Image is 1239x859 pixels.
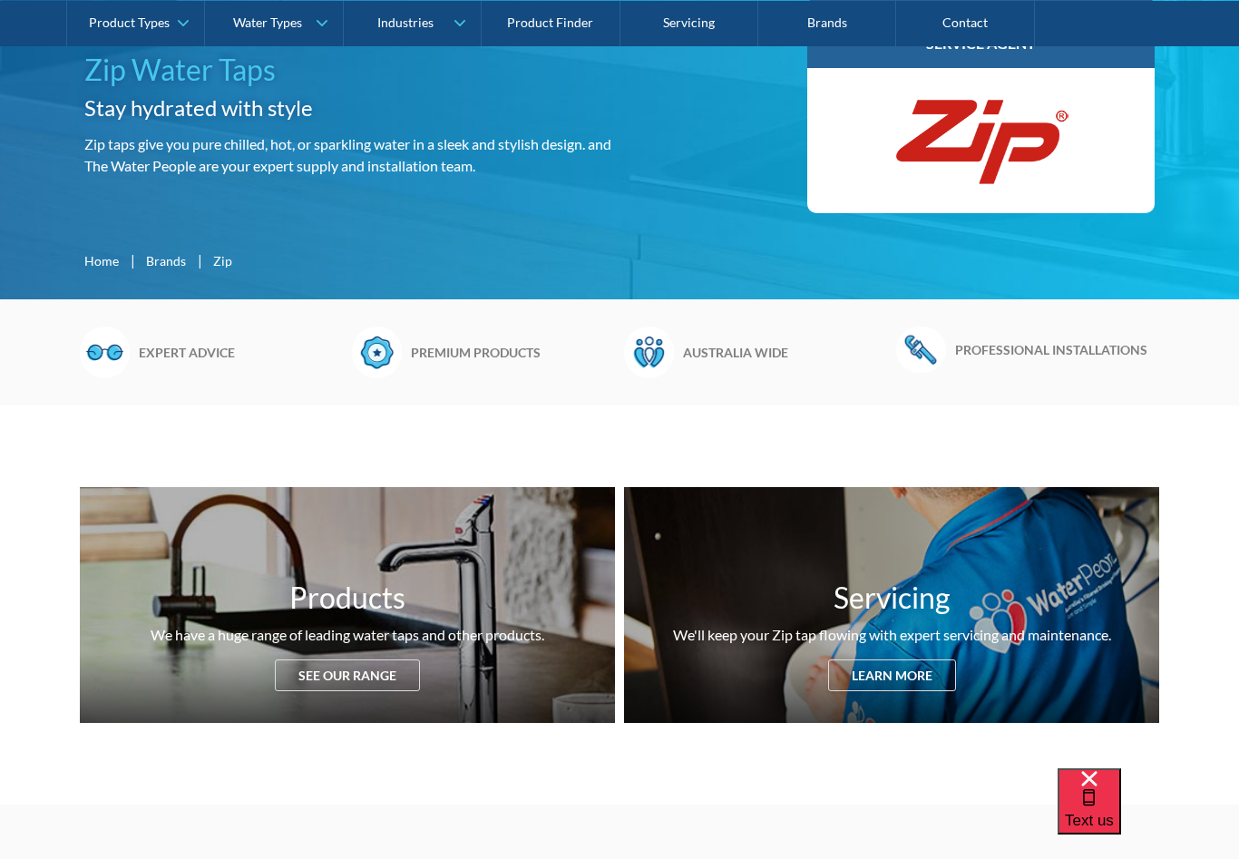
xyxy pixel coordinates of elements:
[624,487,1159,723] a: ServicingWe'll keep your Zip tap flowing with expert servicing and maintenance.Learn more
[624,327,674,377] img: Waterpeople Symbol
[1058,768,1239,859] iframe: podium webchat widget bubble
[128,249,137,271] div: |
[352,327,402,377] img: Badge
[896,327,946,372] img: Wrench
[89,15,170,30] div: Product Types
[411,343,615,362] h6: Premium products
[146,251,186,270] a: Brands
[289,576,405,620] h3: Products
[80,327,130,377] img: Glasses
[195,249,204,271] div: |
[683,343,887,362] h6: Australia wide
[828,659,956,691] div: Learn more
[673,624,1111,646] div: We'll keep your Zip tap flowing with expert servicing and maintenance.
[139,343,343,362] h6: Expert advice
[275,659,420,691] div: See our range
[213,251,232,270] div: Zip
[151,624,544,646] div: We have a huge range of leading water taps and other products.
[84,92,612,124] h2: Stay hydrated with style
[891,86,1072,195] img: Zip
[377,15,434,30] div: Industries
[80,487,615,723] a: ProductsWe have a huge range of leading water taps and other products.See our range
[84,48,612,92] h1: Zip Water Taps
[84,133,612,177] p: Zip taps give you pure chilled, hot, or sparkling water in a sleek and stylish design. and The Wa...
[233,15,302,30] div: Water Types
[84,251,119,270] a: Home
[955,340,1159,359] h6: Professional installations
[834,576,950,620] h3: Servicing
